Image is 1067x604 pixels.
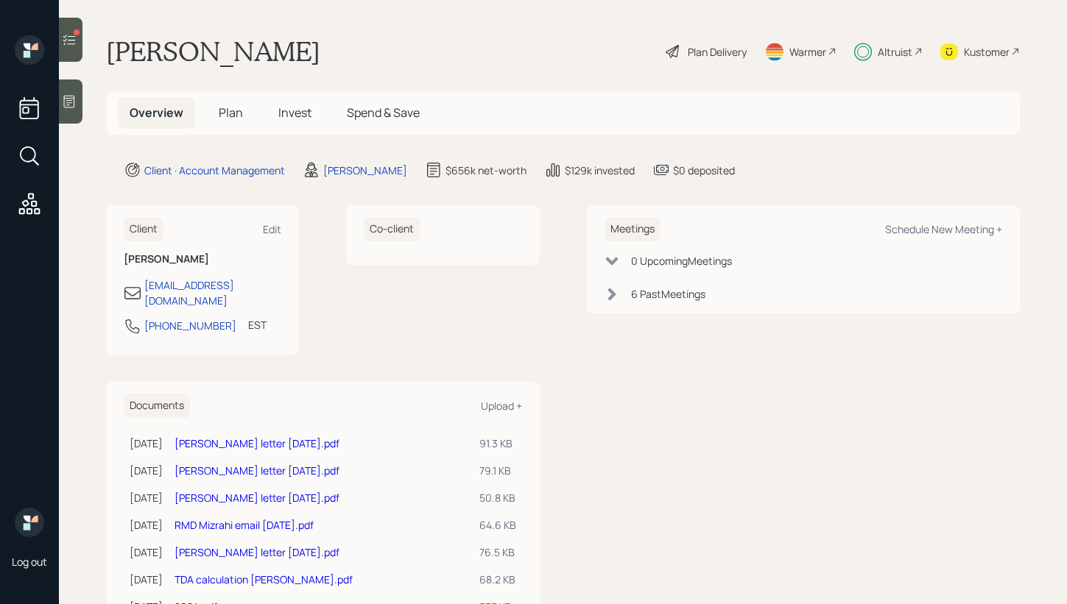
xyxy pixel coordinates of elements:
[175,436,339,450] a: [PERSON_NAME] letter [DATE].pdf
[144,277,281,308] div: [EMAIL_ADDRESS][DOMAIN_NAME]
[364,217,420,241] h6: Co-client
[15,508,44,537] img: retirable_logo.png
[124,217,163,241] h6: Client
[964,44,1010,60] div: Kustomer
[278,104,311,121] span: Invest
[479,463,516,478] div: 79.1 KB
[479,517,516,533] div: 64.6 KB
[219,104,243,121] span: Plan
[688,44,747,60] div: Plan Delivery
[481,399,522,413] div: Upload +
[631,253,732,269] div: 0 Upcoming Meeting s
[175,545,339,559] a: [PERSON_NAME] letter [DATE].pdf
[446,163,527,178] div: $656k net-worth
[263,222,281,236] div: Edit
[130,572,163,587] div: [DATE]
[130,517,163,533] div: [DATE]
[479,572,516,587] div: 68.2 KB
[12,555,47,569] div: Log out
[175,491,339,505] a: [PERSON_NAME] letter [DATE].pdf
[144,163,285,178] div: Client · Account Management
[323,163,407,178] div: [PERSON_NAME]
[789,44,826,60] div: Warmer
[479,490,516,505] div: 50.8 KB
[175,463,339,477] a: [PERSON_NAME] letter [DATE].pdf
[565,163,635,178] div: $129k invested
[124,394,190,418] h6: Documents
[479,544,516,560] div: 76.5 KB
[673,163,735,178] div: $0 deposited
[130,104,183,121] span: Overview
[347,104,420,121] span: Spend & Save
[144,318,236,333] div: [PHONE_NUMBER]
[130,463,163,478] div: [DATE]
[106,35,320,68] h1: [PERSON_NAME]
[130,490,163,505] div: [DATE]
[124,253,281,266] h6: [PERSON_NAME]
[479,436,516,451] div: 91.3 KB
[175,518,314,532] a: RMD Mizrahi email [DATE].pdf
[885,222,1002,236] div: Schedule New Meeting +
[130,544,163,560] div: [DATE]
[248,317,267,333] div: EST
[631,286,705,302] div: 6 Past Meeting s
[175,572,353,586] a: TDA calculation [PERSON_NAME].pdf
[878,44,912,60] div: Altruist
[130,436,163,451] div: [DATE]
[605,217,661,241] h6: Meetings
